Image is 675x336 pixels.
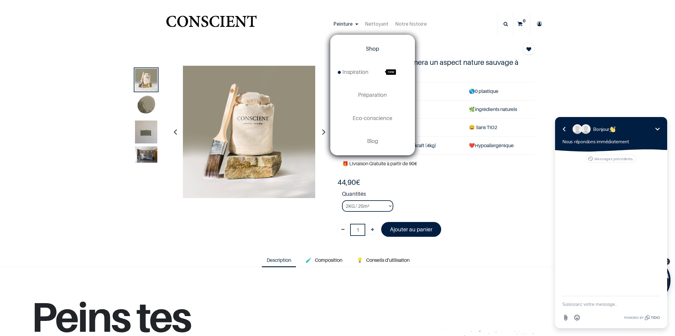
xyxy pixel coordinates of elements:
[165,12,258,36] a: Logo of Conscient
[306,257,312,263] span: 🧪
[183,65,316,198] img: Product image
[135,94,157,117] img: Product image
[337,43,505,53] h1: Sauvage
[330,13,362,34] a: Peinture
[135,146,157,163] img: Product image
[464,82,535,100] td: 0 plastique
[386,69,396,75] span: new
[353,115,392,121] span: Eco-conscience
[165,12,258,36] img: Conscient
[342,190,535,200] strong: Quantités
[357,257,363,263] span: 💡
[464,137,535,155] td: ❤️Hypoallergénique
[469,106,475,112] span: 🌿
[337,178,356,187] span: 44,90
[390,226,432,233] font: Ajouter au panier
[347,58,525,76] h4: Un vert olive qui donnera un aspect nature sauvage à votre intérieur
[395,20,427,27] span: Notre histoire
[333,20,353,27] span: Peinture
[358,92,387,98] span: Préparation
[337,224,348,235] a: Supprimer
[523,43,535,55] button: Add to wishlist
[135,120,157,150] img: Product image
[547,111,675,336] iframe: Tidio Chat
[366,46,379,52] span: Shop
[469,88,475,94] span: 🌎
[365,20,388,27] span: Nettoyant
[135,68,157,91] img: Product image
[337,178,360,187] b: €
[513,13,530,34] a: 0
[469,124,479,130] span: 😄 S
[367,224,378,235] a: Ajouter
[464,118,535,136] td: ans TiO2
[464,100,535,118] td: Ingrédients naturels
[366,257,410,263] span: Conseils d'utilisation
[381,222,441,237] a: Ajouter au panier
[338,69,369,75] span: Inspiration
[342,160,417,166] font: 🎁 Livraison Gratuite à partir de 90€
[267,257,291,263] span: Description
[315,257,342,263] span: Composition
[367,138,378,144] span: Blog
[521,18,527,24] sup: 0
[526,46,531,53] span: Add to wishlist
